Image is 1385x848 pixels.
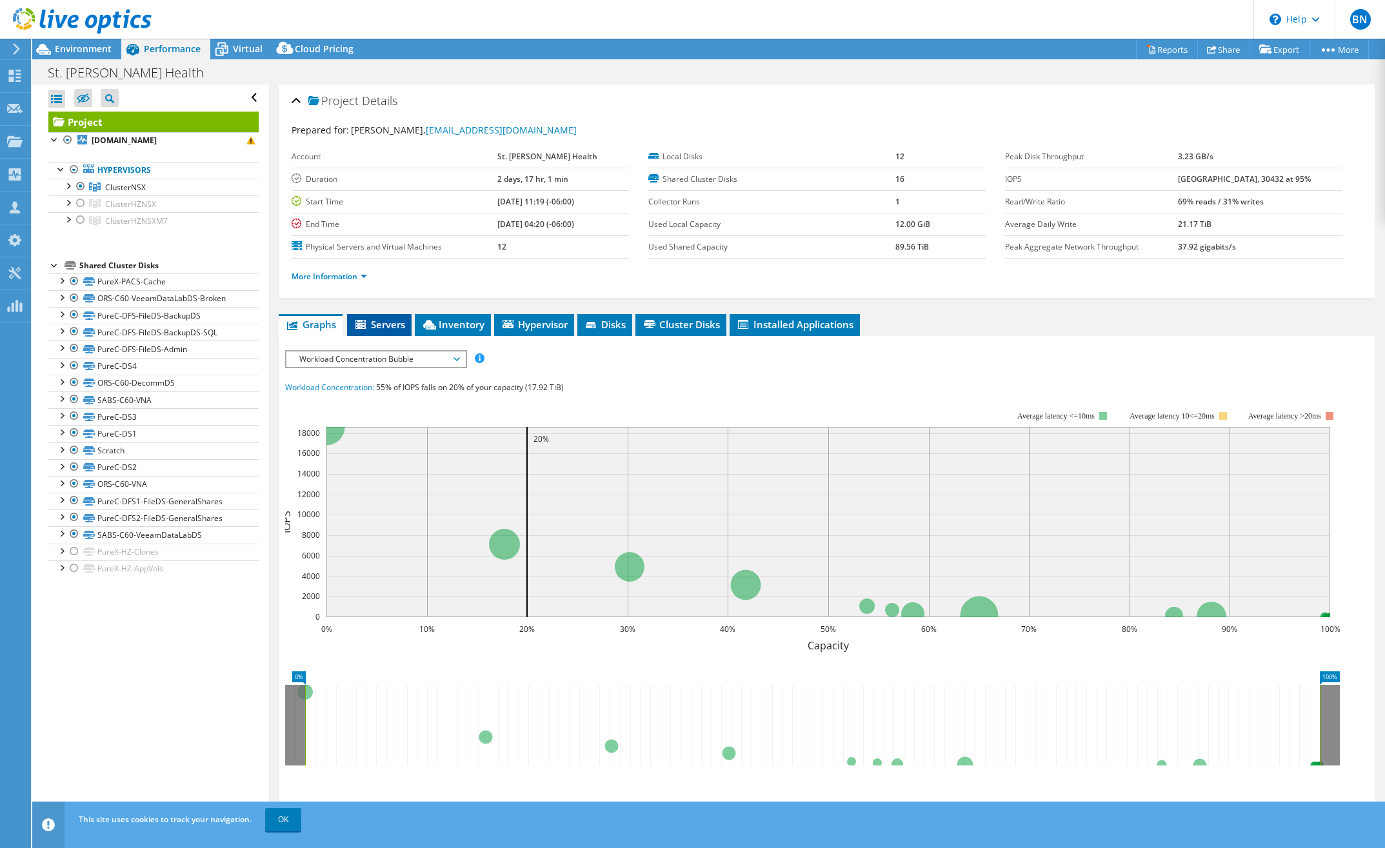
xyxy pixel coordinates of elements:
a: OK [265,808,301,831]
label: Read/Write Ratio [1005,195,1178,208]
label: Duration [292,173,497,186]
text: 70% [1021,624,1037,635]
span: Cluster Disks [642,318,720,331]
label: Prepared for: [292,124,349,136]
span: [PERSON_NAME], [351,124,577,136]
b: [DATE] 11:19 (-06:00) [497,196,574,207]
a: PureC-DFS1-FileDS-GeneralShares [48,493,259,509]
a: Hypervisors [48,162,259,179]
label: Average Daily Write [1005,218,1178,231]
span: Graphs [285,318,336,331]
label: Collector Runs [648,195,895,208]
span: Disks [584,318,626,331]
text: 30% [620,624,635,635]
b: 12 [497,241,506,252]
b: [DOMAIN_NAME] [92,135,157,146]
label: Physical Servers and Virtual Machines [292,241,497,253]
text: 20% [519,624,535,635]
b: 69% reads / 31% writes [1178,196,1264,207]
a: PureX-HZ-Clones [48,544,259,560]
text: 8000 [302,529,320,540]
span: ClusterHZNSXM7 [105,215,168,226]
a: PureC-DFS-FileDS-Admin [48,340,259,357]
span: Virtual [233,43,263,55]
a: SABS-C60-VNA [48,391,259,408]
a: Project [48,112,259,132]
a: Share [1197,39,1250,59]
b: 12.00 GiB [895,219,930,230]
text: 16000 [297,448,320,459]
a: ClusterNSX [48,179,259,195]
span: 55% of IOPS falls on 20% of your capacity (17.92 TiB) [376,382,564,393]
a: ORS-C60-VNA [48,476,259,493]
b: 16 [895,173,904,184]
label: End Time [292,218,497,231]
text: 100% [1320,624,1340,635]
a: More Information [292,271,367,282]
label: Shared Cluster Disks [648,173,895,186]
a: ORS-C60-VeeamDataLabDS-Broken [48,290,259,307]
text: Capacity [808,638,850,653]
text: 90% [1222,624,1237,635]
b: 12 [895,151,904,162]
a: PureC-DS2 [48,459,259,476]
a: Scratch [48,442,259,459]
a: PureC-DFS-FileDS-BackupDS-SQL [48,324,259,340]
label: Peak Disk Throughput [1005,150,1178,163]
b: 3.23 GB/s [1178,151,1213,162]
label: Start Time [292,195,497,208]
label: Used Shared Capacity [648,241,895,253]
a: PureC-DS1 [48,425,259,442]
span: Workload Concentration Bubble [293,351,459,367]
text: 20% [533,433,549,444]
text: 12000 [297,489,320,500]
tspan: Average latency 10<=20ms [1130,411,1215,420]
text: 50% [821,624,836,635]
text: 80% [1122,624,1137,635]
span: This site uses cookies to track your navigation. [79,814,252,825]
a: ClusterHZNSXM7 [48,212,259,229]
span: ClusterHZNSX [105,199,156,210]
tspan: Average latency <=10ms [1017,411,1095,420]
a: [DOMAIN_NAME] [48,132,259,149]
b: 1 [895,196,900,207]
a: ORS-C60-DecommDS [48,375,259,391]
a: Export [1250,39,1310,59]
span: Servers [354,318,405,331]
label: Peak Aggregate Network Throughput [1005,241,1178,253]
b: 37.92 gigabits/s [1178,241,1236,252]
a: Reports [1136,39,1198,59]
label: Used Local Capacity [648,218,895,231]
text: 18000 [297,428,320,439]
text: 0% [321,624,332,635]
text: IOPS [279,511,294,533]
a: SABS-C60-VeeamDataLabDS [48,526,259,543]
a: PureX-HZ-AppVols [48,560,259,577]
label: Local Disks [648,150,895,163]
b: 21.17 TiB [1178,219,1211,230]
a: PureC-DS3 [48,408,259,425]
b: 2 days, 17 hr, 1 min [497,173,568,184]
span: Performance [144,43,201,55]
a: PureC-DS4 [48,358,259,375]
div: Shared Cluster Disks [79,258,259,273]
span: BN [1350,9,1371,30]
span: Environment [55,43,112,55]
span: Details [362,93,397,108]
a: PureX-PACS-Cache [48,273,259,290]
span: Workload Concentration: [285,382,374,393]
a: More [1309,39,1369,59]
text: 10000 [297,509,320,520]
span: ClusterNSX [105,182,146,193]
label: IOPS [1005,173,1178,186]
b: [GEOGRAPHIC_DATA], 30432 at 95% [1178,173,1311,184]
span: Hypervisor [501,318,568,331]
text: 4000 [302,571,320,582]
a: [EMAIL_ADDRESS][DOMAIN_NAME] [426,124,577,136]
label: Account [292,150,497,163]
a: PureC-DFS-FileDS-BackupDS [48,307,259,324]
text: 10% [419,624,435,635]
text: 40% [720,624,735,635]
span: Installed Applications [736,318,853,331]
text: 14000 [297,468,320,479]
